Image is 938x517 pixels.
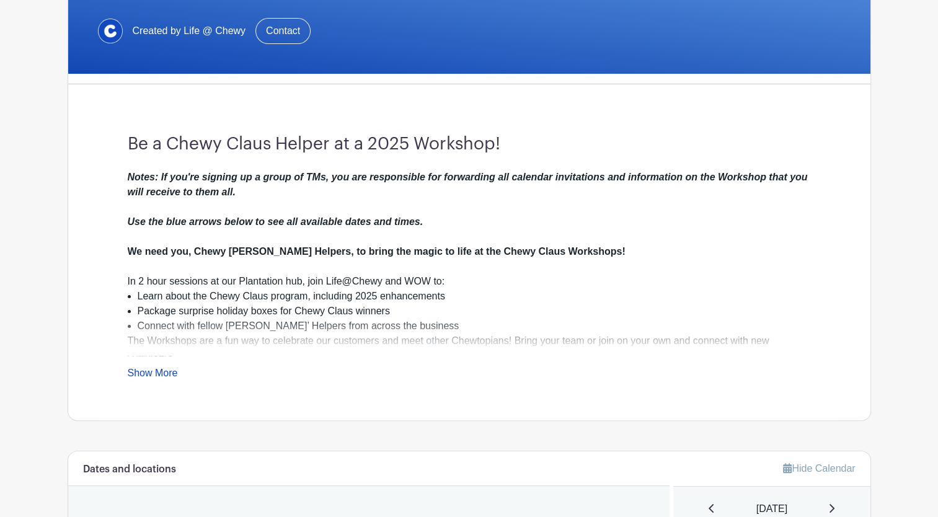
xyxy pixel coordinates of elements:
a: Hide Calendar [783,463,855,474]
li: Learn about the Chewy Claus program, including 2025 enhancements [138,289,811,304]
a: Show More [128,368,178,383]
span: [DATE] [756,502,787,516]
h3: Be a Chewy Claus Helper at a 2025 Workshop! [128,134,811,155]
img: 1629734264472.jfif [98,19,123,43]
strong: We need you, Chewy [PERSON_NAME] Helpers, to bring the magic to life at the Chewy Claus Workshops! [128,246,626,257]
h6: Dates and locations [83,464,176,475]
a: Contact [255,18,311,44]
div: In 2 hour sessions at our Plantation hub, join Life@Chewy and WOW to: [128,274,811,289]
em: Notes: If you're signing up a group of TMs, you are responsible for forwarding all calendar invit... [128,172,808,227]
div: The Workshops are a fun way to celebrate our customers and meet other Chewtopians! Bring your tea... [128,334,811,438]
span: Created by Life @ Chewy [133,24,246,38]
li: Package surprise holiday boxes for Chewy Claus winners [138,304,811,319]
li: Connect with fellow [PERSON_NAME]’ Helpers from across the business [138,319,811,334]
